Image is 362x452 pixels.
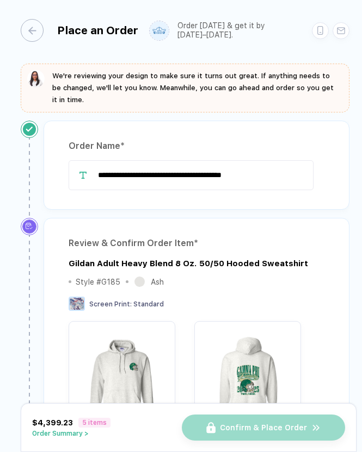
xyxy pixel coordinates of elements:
div: Order [DATE] & get it by [DATE]–[DATE]. [177,21,296,40]
button: We're reviewing your design to make sure it turns out great. If anything needs to be changed, we'... [27,70,343,106]
img: Screen Print [69,297,85,311]
button: Order Summary > [32,430,111,437]
img: 27c3784b-2c5e-43be-9bce-7dabf33cf67c_nt_front_1758558658657.jpg [74,327,170,422]
span: 5 items [78,418,111,428]
div: Review & Confirm Order Item [69,235,324,252]
img: sophie [27,70,45,87]
img: 27c3784b-2c5e-43be-9bce-7dabf33cf67c_nt_back_1758558658659.jpg [200,327,296,422]
div: Place an Order [57,24,138,37]
div: Style # G185 [76,278,120,286]
span: We're reviewing your design to make sure it turns out great. If anything needs to be changed, we'... [52,72,334,104]
div: Order Name [69,137,324,155]
span: Screen Print : [89,300,132,308]
span: $4,399.23 [32,418,73,427]
span: Standard [133,300,164,308]
img: user profile [150,21,169,40]
div: Ash [151,278,164,286]
div: Gildan Adult Heavy Blend 8 Oz. 50/50 Hooded Sweatshirt [69,258,308,269]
